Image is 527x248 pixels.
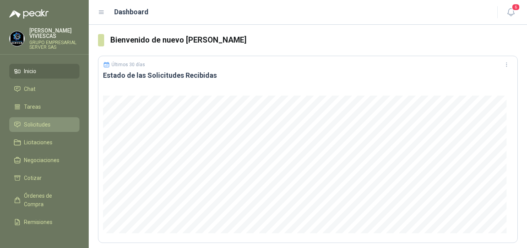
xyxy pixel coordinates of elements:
[114,7,149,17] h1: Dashboard
[24,192,72,209] span: Órdenes de Compra
[9,171,79,185] a: Cotizar
[504,5,518,19] button: 6
[24,85,35,93] span: Chat
[10,31,24,46] img: Company Logo
[24,218,52,226] span: Remisiones
[9,82,79,96] a: Chat
[29,28,79,39] p: [PERSON_NAME] VIVIESCAS
[512,3,520,11] span: 6
[110,34,518,46] h3: Bienvenido de nuevo [PERSON_NAME]
[24,138,52,147] span: Licitaciones
[24,103,41,111] span: Tareas
[24,156,59,164] span: Negociaciones
[9,9,49,19] img: Logo peakr
[9,64,79,79] a: Inicio
[103,71,513,80] h3: Estado de las Solicitudes Recibidas
[29,40,79,50] p: GRUPO EMPRESARIAL SERVER SAS
[9,135,79,150] a: Licitaciones
[24,67,36,75] span: Inicio
[9,153,79,168] a: Negociaciones
[24,174,42,182] span: Cotizar
[9,117,79,132] a: Solicitudes
[111,62,145,67] p: Últimos 30 días
[9,215,79,229] a: Remisiones
[9,99,79,114] a: Tareas
[24,120,51,129] span: Solicitudes
[9,188,79,212] a: Órdenes de Compra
